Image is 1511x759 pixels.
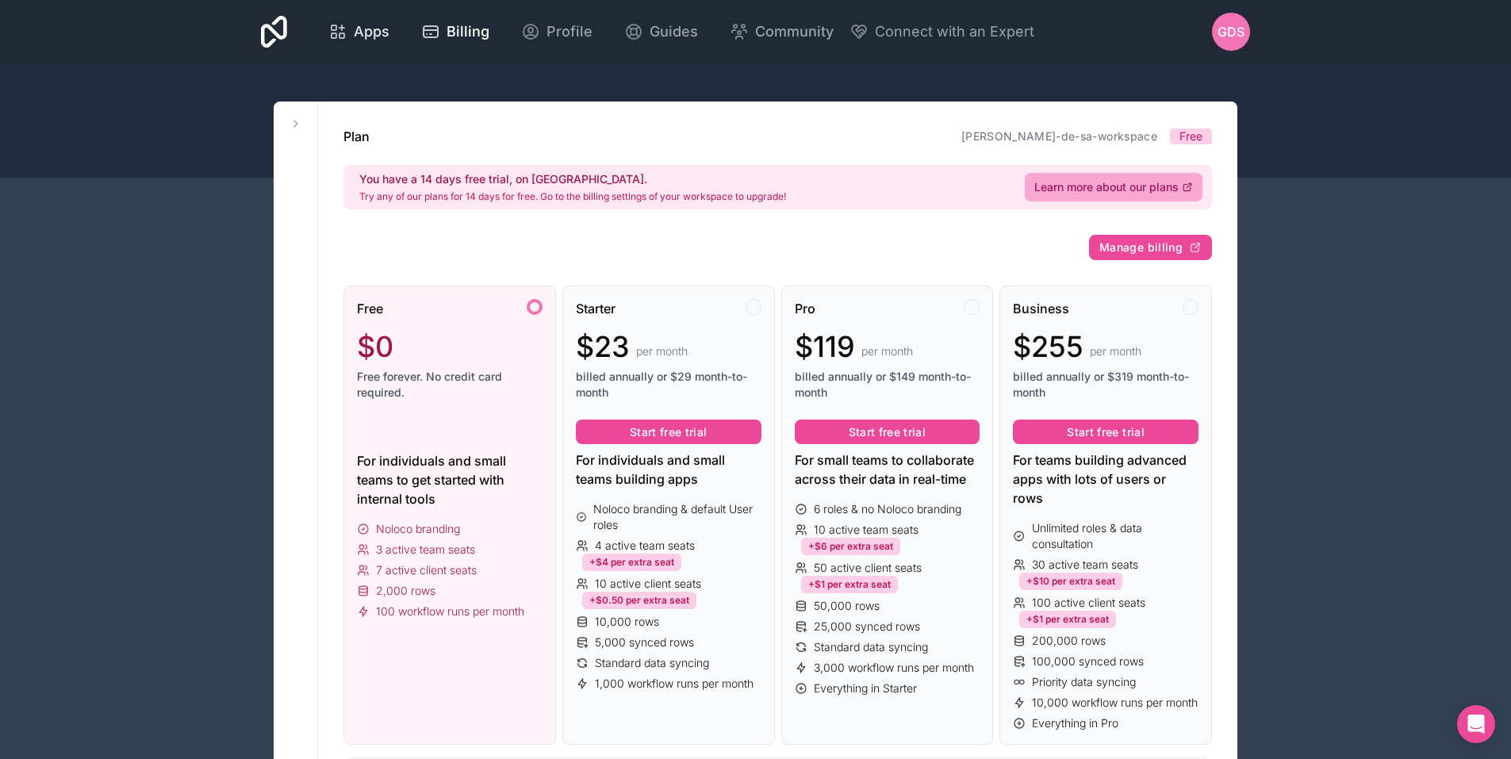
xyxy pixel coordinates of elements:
span: 100,000 synced rows [1032,654,1144,669]
span: Free [357,299,383,318]
span: 10 active team seats [814,522,918,538]
span: 200,000 rows [1032,633,1106,649]
a: [PERSON_NAME]-de-sa-workspace [961,129,1157,143]
span: 100 active client seats [1032,595,1145,611]
a: Guides [612,14,711,49]
span: billed annually or $149 month-to-month [795,369,980,401]
span: 10,000 rows [595,614,659,630]
button: Start free trial [576,420,761,445]
span: 25,000 synced rows [814,619,920,634]
span: Standard data syncing [595,655,709,671]
button: Manage billing [1089,235,1212,260]
span: Pro [795,299,815,318]
span: Free [1179,128,1202,144]
span: $23 [576,331,630,362]
span: Everything in Starter [814,680,917,696]
span: Apps [354,21,389,43]
span: 3,000 workflow runs per month [814,660,974,676]
span: per month [636,343,688,359]
div: For teams building advanced apps with lots of users or rows [1013,450,1198,508]
span: 2,000 rows [376,583,435,599]
div: +$6 per extra seat [801,538,900,555]
span: Starter [576,299,616,318]
span: 4 active team seats [595,538,695,554]
span: Everything in Pro [1032,715,1118,731]
div: For small teams to collaborate across their data in real-time [795,450,980,489]
span: 3 active team seats [376,542,475,558]
span: Manage billing [1099,240,1183,255]
div: Open Intercom Messenger [1457,705,1495,743]
h1: Plan [343,127,370,146]
span: Free forever. No credit card required. [357,369,543,401]
span: Guides [650,21,698,43]
a: Profile [508,14,605,49]
div: +$4 per extra seat [582,554,681,571]
span: 10,000 workflow runs per month [1032,695,1198,711]
span: $119 [795,331,855,362]
div: For individuals and small teams building apps [576,450,761,489]
span: 7 active client seats [376,562,477,578]
div: +$0.50 per extra seat [582,592,696,609]
span: per month [1090,343,1141,359]
span: Connect with an Expert [875,21,1034,43]
a: Community [717,14,846,49]
span: Unlimited roles & data consultation [1032,520,1198,552]
span: Community [755,21,834,43]
button: Start free trial [795,420,980,445]
span: GDS [1218,22,1244,41]
span: billed annually or $29 month-to-month [576,369,761,401]
div: +$1 per extra seat [1019,611,1116,628]
a: Apps [316,14,402,49]
span: $0 [357,331,393,362]
span: Business [1013,299,1069,318]
span: Noloco branding & default User roles [593,501,761,533]
div: +$10 per extra seat [1019,573,1122,590]
p: Try any of our plans for 14 days for free. Go to the billing settings of your workspace to upgrade! [359,190,786,203]
span: 50,000 rows [814,598,880,614]
span: Learn more about our plans [1034,179,1179,195]
span: Noloco branding [376,521,460,537]
button: Start free trial [1013,420,1198,445]
span: 50 active client seats [814,560,922,576]
span: 10 active client seats [595,576,701,592]
div: +$1 per extra seat [801,576,898,593]
span: Billing [447,21,489,43]
span: Standard data syncing [814,639,928,655]
span: 100 workflow runs per month [376,604,524,619]
span: billed annually or $319 month-to-month [1013,369,1198,401]
span: $255 [1013,331,1083,362]
div: For individuals and small teams to get started with internal tools [357,451,543,508]
a: Learn more about our plans [1025,173,1202,201]
h2: You have a 14 days free trial, on [GEOGRAPHIC_DATA]. [359,171,786,187]
span: Priority data syncing [1032,674,1136,690]
span: per month [861,343,913,359]
button: Connect with an Expert [849,21,1034,43]
a: Billing [408,14,502,49]
span: 6 roles & no Noloco branding [814,501,961,517]
span: 5,000 synced rows [595,634,694,650]
span: 30 active team seats [1032,557,1138,573]
span: 1,000 workflow runs per month [595,676,754,692]
span: Profile [546,21,593,43]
